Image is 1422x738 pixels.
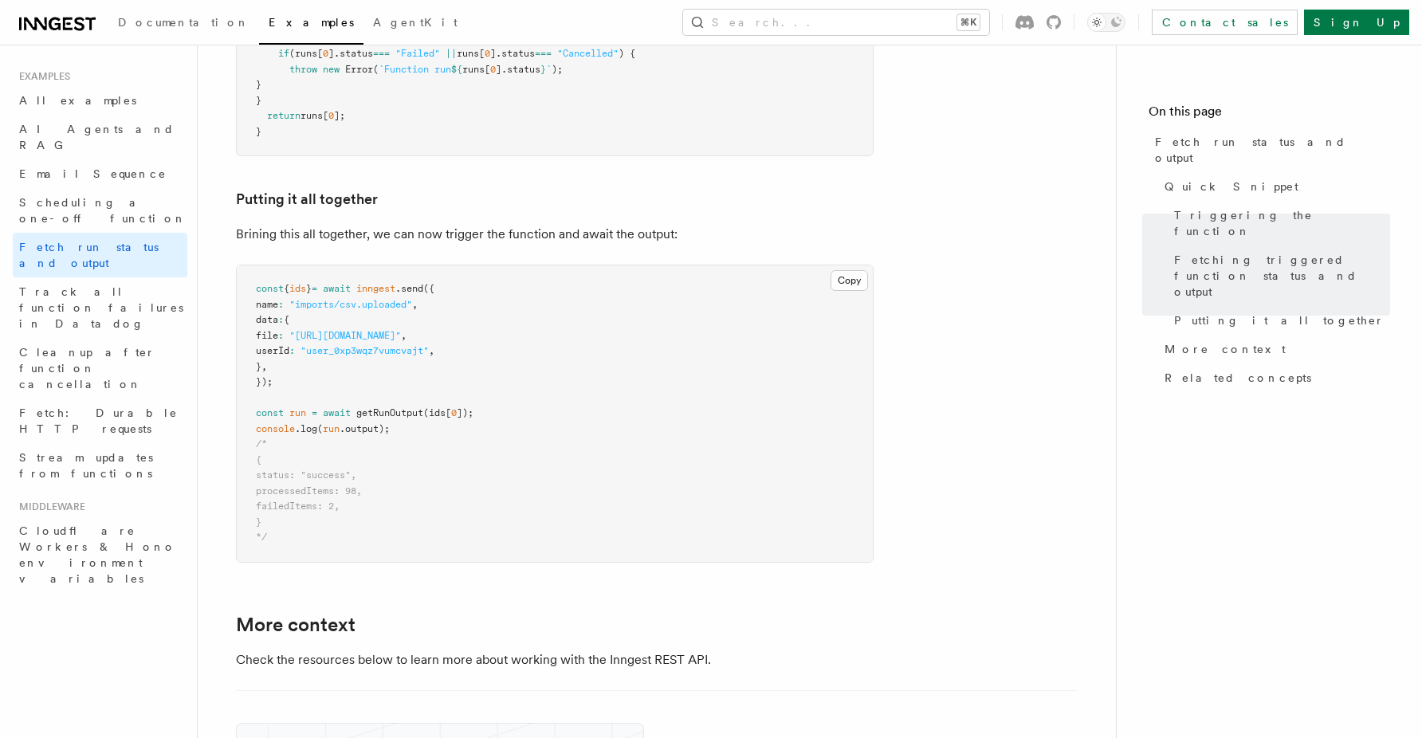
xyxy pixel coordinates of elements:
[256,299,278,310] span: name
[236,223,874,245] p: Brining this all together, we can now trigger the function and await the output:
[19,123,175,151] span: AI Agents and RAG
[485,48,490,59] span: 0
[356,407,423,418] span: getRunOutput
[496,64,540,75] span: ].status
[301,345,429,356] span: "user_0xp3wqz7vumcvajt"
[345,64,373,75] span: Error
[1304,10,1409,35] a: Sign Up
[429,345,434,356] span: ,
[256,376,273,387] span: });
[267,110,301,121] span: return
[363,5,467,43] a: AgentKit
[379,64,451,75] span: `Function run
[278,314,284,325] span: :
[301,110,328,121] span: runs[
[451,64,462,75] span: ${
[323,283,351,294] span: await
[19,167,167,180] span: Email Sequence
[395,283,423,294] span: .send
[1168,306,1390,335] a: Putting it all together
[552,64,563,75] span: );
[312,283,317,294] span: =
[1174,207,1390,239] span: Triggering the function
[1174,252,1390,300] span: Fetching triggered function status and output
[13,115,187,159] a: AI Agents and RAG
[395,48,440,59] span: "Failed"
[373,64,379,75] span: (
[256,330,278,341] span: file
[13,188,187,233] a: Scheduling a one-off function
[269,16,354,29] span: Examples
[256,345,289,356] span: userId
[317,423,323,434] span: (
[13,86,187,115] a: All examples
[19,524,176,585] span: Cloudflare Workers & Hono environment variables
[289,283,306,294] span: ids
[236,188,378,210] a: Putting it all together
[1149,128,1390,172] a: Fetch run status and output
[108,5,259,43] a: Documentation
[401,330,407,341] span: ,
[1087,13,1125,32] button: Toggle dark mode
[356,283,395,294] span: inngest
[289,345,295,356] span: :
[289,330,401,341] span: "[URL][DOMAIN_NAME]"
[256,361,261,372] span: }
[540,64,546,75] span: }
[256,79,261,90] span: }
[423,283,434,294] span: ({
[19,406,178,435] span: Fetch: Durable HTTP requests
[278,330,284,341] span: :
[1158,363,1390,392] a: Related concepts
[306,283,312,294] span: }
[1152,10,1298,35] a: Contact sales
[289,407,306,418] span: run
[289,48,323,59] span: (runs[
[13,516,187,593] a: Cloudflare Workers & Hono environment variables
[256,283,284,294] span: const
[323,48,328,59] span: 0
[118,16,249,29] span: Documentation
[256,469,356,481] span: status: "success",
[546,64,552,75] span: `
[284,283,289,294] span: {
[535,48,552,59] span: ===
[1155,134,1390,166] span: Fetch run status and output
[256,407,284,418] span: const
[1174,312,1385,328] span: Putting it all together
[278,299,284,310] span: :
[1165,179,1298,194] span: Quick Snippet
[13,159,187,188] a: Email Sequence
[1165,370,1311,386] span: Related concepts
[13,501,85,513] span: Middleware
[289,64,317,75] span: throw
[13,338,187,398] a: Cleanup after function cancellation
[957,14,980,30] kbd: ⌘K
[19,94,136,107] span: All examples
[256,454,261,465] span: {
[462,64,490,75] span: runs[
[490,48,535,59] span: ].status
[13,70,70,83] span: Examples
[19,285,183,330] span: Track all function failures in Datadog
[19,451,153,480] span: Stream updates from functions
[328,48,373,59] span: ].status
[19,196,187,225] span: Scheduling a one-off function
[831,270,868,291] button: Copy
[256,314,278,325] span: data
[323,64,340,75] span: new
[490,64,496,75] span: 0
[13,233,187,277] a: Fetch run status and output
[312,407,317,418] span: =
[323,423,340,434] span: run
[236,649,874,671] p: Check the resources below to learn more about working with the Inngest REST API.
[423,407,451,418] span: (ids[
[13,277,187,338] a: Track all function failures in Datadog
[13,443,187,488] a: Stream updates from functions
[256,485,362,497] span: processedItems: 98,
[261,361,267,372] span: ,
[13,398,187,443] a: Fetch: Durable HTTP requests
[295,423,317,434] span: .log
[328,110,334,121] span: 0
[373,48,390,59] span: ===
